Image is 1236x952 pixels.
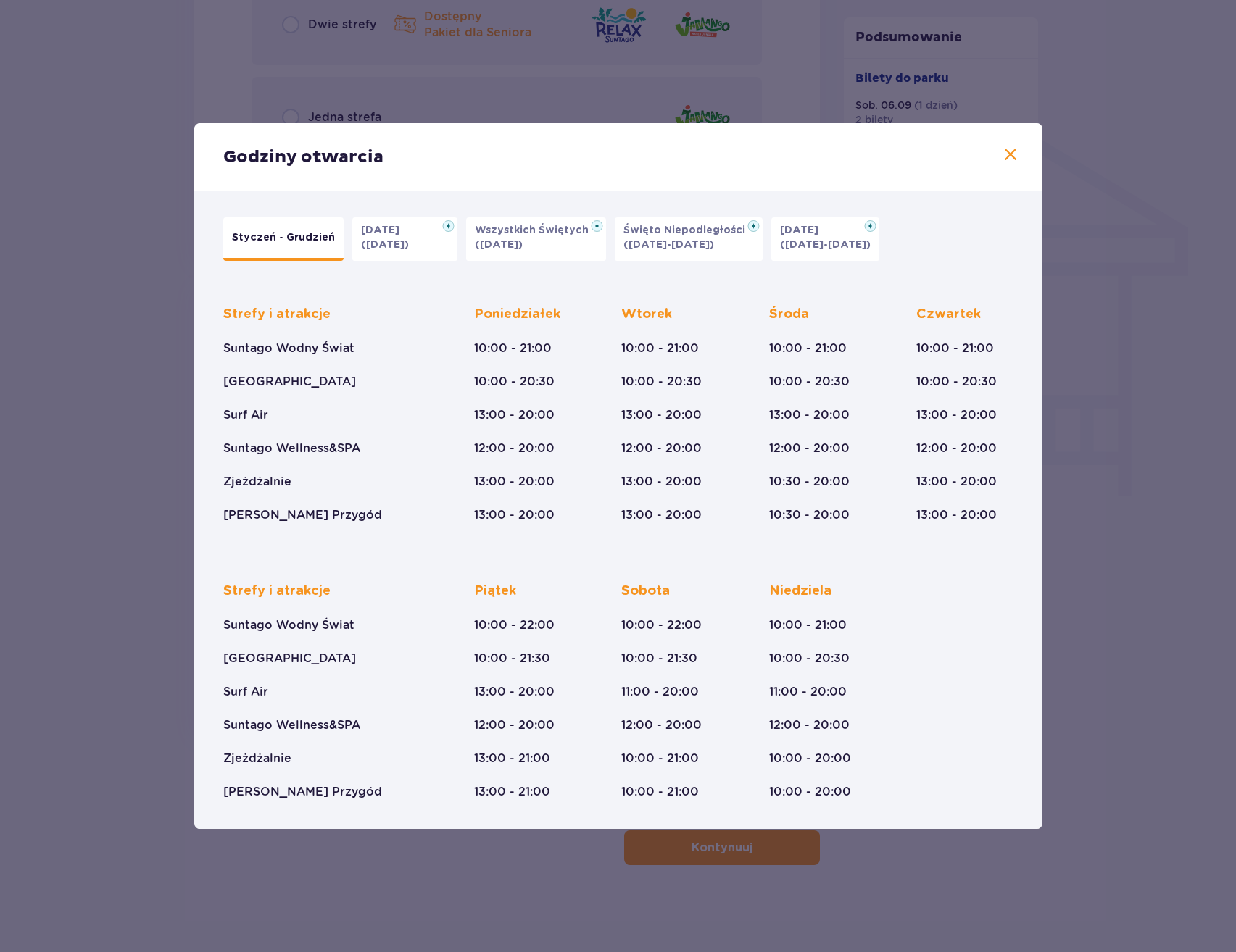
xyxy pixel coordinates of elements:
p: 10:00 - 20:00 [769,784,851,800]
p: 13:00 - 20:00 [769,407,850,423]
p: Surf Air [223,684,268,700]
p: 10:00 - 21:30 [474,651,550,667]
p: 10:00 - 21:00 [621,751,699,767]
p: Środa [769,306,809,323]
p: Niedziela [769,583,831,600]
p: Święto Niepodległości [623,223,754,238]
p: 11:00 - 20:00 [769,684,847,700]
p: Suntago Wodny Świat [223,341,354,356]
p: 12:00 - 20:00 [474,440,555,456]
p: Poniedziałek [474,306,560,323]
p: 12:00 - 20:00 [769,440,850,456]
p: 12:00 - 20:00 [474,717,555,733]
button: Styczeń - Grudzień [223,217,344,261]
p: 10:00 - 21:00 [769,617,847,633]
p: 10:00 - 21:00 [769,341,847,356]
p: 12:00 - 20:00 [769,717,850,733]
p: Strefy i atrakcje [223,583,331,600]
p: 10:00 - 21:00 [916,341,994,356]
p: 13:00 - 20:00 [474,474,555,490]
p: 10:30 - 20:00 [769,474,850,490]
p: Styczeń - Grudzień [232,230,335,245]
p: [PERSON_NAME] Przygód [223,784,382,800]
p: [GEOGRAPHIC_DATA] [223,374,356,390]
p: 13:00 - 21:00 [474,784,550,800]
p: ([DATE]) [475,238,523,252]
p: 10:00 - 22:00 [474,617,555,633]
p: ([DATE]-[DATE]) [780,238,871,252]
p: Strefy i atrakcje [223,306,331,323]
p: ([DATE]) [361,238,409,252]
p: 13:00 - 20:00 [474,507,555,523]
p: Surf Air [223,407,268,423]
p: [DATE] [780,223,827,238]
p: 13:00 - 20:00 [474,684,555,700]
p: Czwartek [916,306,981,323]
p: Zjeżdżalnie [223,474,291,490]
p: [DATE] [361,223,408,238]
p: Suntago Wellness&SPA [223,717,360,733]
p: Suntago Wodny Świat [223,617,354,633]
p: 10:00 - 21:00 [621,784,699,800]
p: Wszystkich Świętych [475,223,597,238]
p: 13:00 - 20:00 [621,407,702,423]
p: Suntago Wellness&SPA [223,440,360,456]
p: 10:00 - 20:30 [916,374,997,390]
p: 13:00 - 20:00 [916,507,997,523]
p: 13:00 - 21:00 [474,751,550,767]
button: Święto Niepodległości([DATE]-[DATE]) [615,217,763,261]
button: Wszystkich Świętych([DATE]) [466,217,606,261]
p: 13:00 - 20:00 [474,407,555,423]
p: 13:00 - 20:00 [621,474,702,490]
button: [DATE]([DATE]) [352,217,457,261]
p: 10:00 - 22:00 [621,617,702,633]
p: ([DATE]-[DATE]) [623,238,714,252]
p: 13:00 - 20:00 [916,407,997,423]
p: 10:30 - 20:00 [769,507,850,523]
button: [DATE]([DATE]-[DATE]) [771,217,879,261]
p: Wtorek [621,306,672,323]
p: Sobota [621,583,670,600]
p: 10:00 - 21:30 [621,651,697,667]
p: 12:00 - 20:00 [621,440,702,456]
p: 10:00 - 20:30 [621,374,702,390]
p: 10:00 - 21:00 [621,341,699,356]
p: Piątek [474,583,516,600]
p: 10:00 - 20:30 [769,374,850,390]
p: 10:00 - 20:00 [769,751,851,767]
p: 12:00 - 20:00 [621,717,702,733]
p: [PERSON_NAME] Przygód [223,507,382,523]
p: 10:00 - 20:30 [769,651,850,667]
p: 13:00 - 20:00 [916,474,997,490]
p: 13:00 - 20:00 [621,507,702,523]
p: [GEOGRAPHIC_DATA] [223,651,356,667]
p: 12:00 - 20:00 [916,440,997,456]
p: Godziny otwarcia [223,146,383,168]
p: Zjeżdżalnie [223,751,291,767]
p: 10:00 - 21:00 [474,341,552,356]
p: 11:00 - 20:00 [621,684,699,700]
p: 10:00 - 20:30 [474,374,555,390]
